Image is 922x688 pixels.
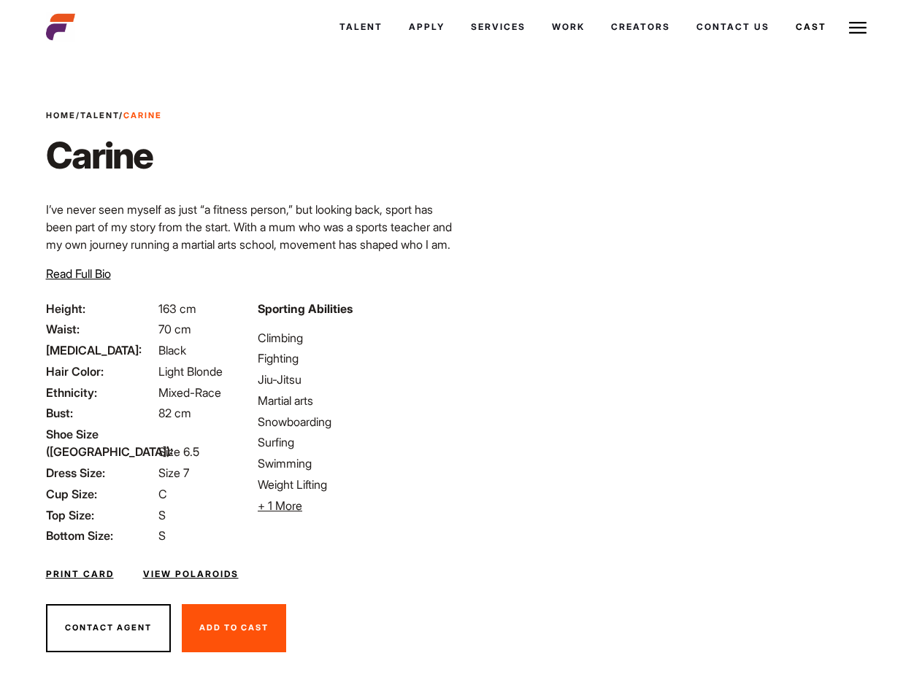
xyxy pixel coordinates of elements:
span: Shoe Size ([GEOGRAPHIC_DATA]): [46,425,155,460]
span: Bust: [46,404,155,422]
li: Snowboarding [258,413,452,430]
span: Bottom Size: [46,527,155,544]
a: Talent [326,7,396,47]
span: Size 7 [158,465,189,480]
li: Surfing [258,433,452,451]
h1: Carine [46,134,162,177]
span: Size 6.5 [158,444,199,459]
span: Ethnicity: [46,384,155,401]
span: S [158,508,166,522]
button: Read Full Bio [46,265,111,282]
span: C [158,487,167,501]
span: 163 cm [158,301,196,316]
li: Swimming [258,455,452,472]
a: Cast [783,7,840,47]
img: cropped-aefm-brand-fav-22-square.png [46,12,75,42]
span: Add To Cast [199,622,269,633]
span: + 1 More [258,498,302,513]
a: Print Card [46,568,114,581]
span: Hair Color: [46,363,155,380]
button: Contact Agent [46,604,171,652]
span: S [158,528,166,543]
span: Cup Size: [46,485,155,503]
span: Top Size: [46,506,155,524]
span: Mixed-Race [158,385,221,400]
li: Weight Lifting [258,476,452,493]
a: Home [46,110,76,120]
a: Creators [598,7,683,47]
li: Jiu-Jitsu [258,371,452,388]
span: Dress Size: [46,464,155,482]
a: View Polaroids [143,568,239,581]
span: Black [158,343,186,357]
span: Read Full Bio [46,266,111,281]
span: 70 cm [158,322,191,336]
a: Apply [396,7,458,47]
a: Services [458,7,539,47]
span: 82 cm [158,406,191,420]
a: Work [539,7,598,47]
a: Contact Us [683,7,783,47]
strong: Sporting Abilities [258,301,353,316]
button: Add To Cast [182,604,286,652]
span: Waist: [46,320,155,338]
span: [MEDICAL_DATA]: [46,341,155,359]
a: Talent [80,110,119,120]
li: Fighting [258,349,452,367]
li: Martial arts [258,392,452,409]
p: I’ve never seen myself as just “a fitness person,” but looking back, sport has been part of my st... [46,201,453,323]
strong: Carine [123,110,162,120]
li: Climbing [258,329,452,347]
img: Burger icon [849,19,867,36]
span: Light Blonde [158,364,223,379]
span: / / [46,109,162,122]
span: Height: [46,300,155,317]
